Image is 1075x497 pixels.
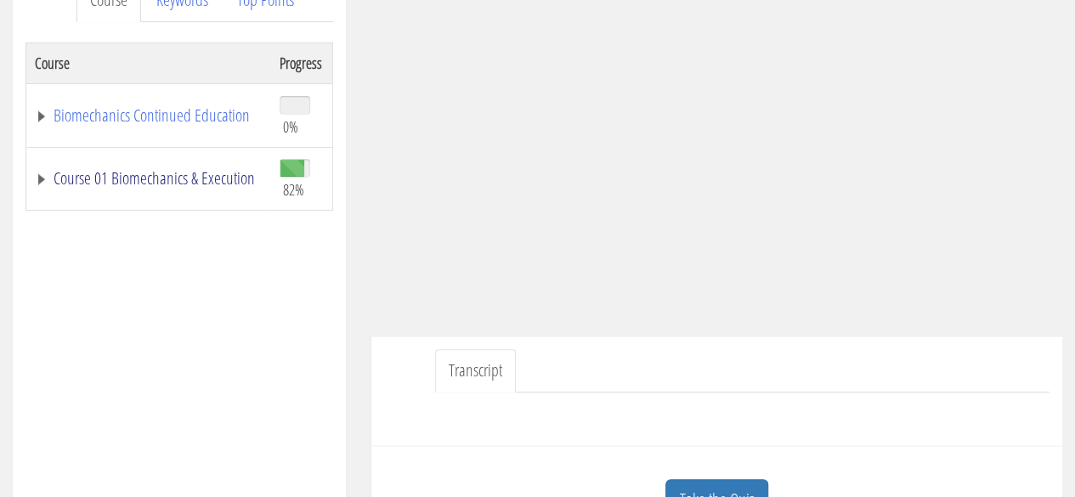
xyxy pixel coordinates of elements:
th: Progress [271,42,333,83]
a: Transcript [435,349,516,393]
a: Biomechanics Continued Education [35,107,263,124]
a: Course 01 Biomechanics & Execution [35,170,263,187]
span: 82% [283,180,304,199]
th: Course [26,42,271,83]
span: 0% [283,117,298,136]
